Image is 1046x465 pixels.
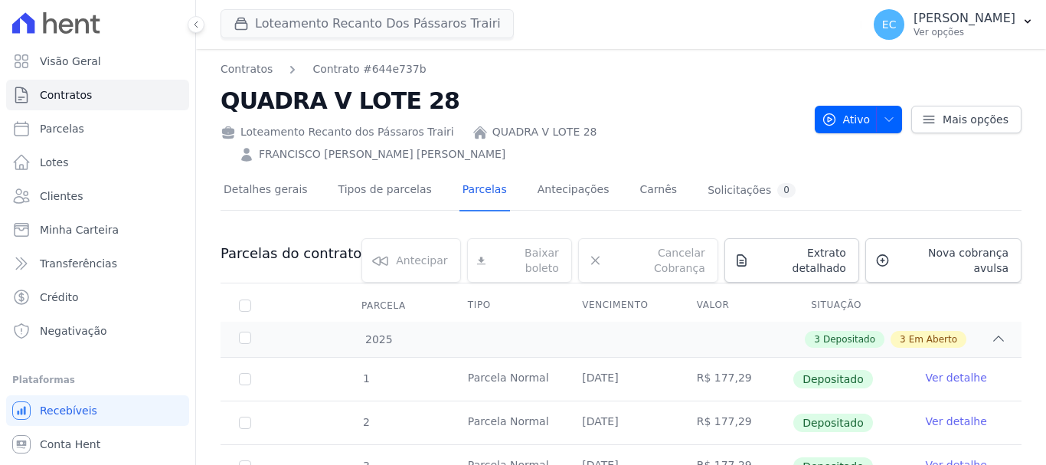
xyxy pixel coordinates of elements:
a: Clientes [6,181,189,211]
span: Extrato detalhado [755,245,846,276]
a: Lotes [6,147,189,178]
th: Situação [793,290,907,322]
p: Ver opções [914,26,1015,38]
a: Conta Hent [6,429,189,460]
a: Contrato #644e737b [312,61,426,77]
td: [DATE] [564,358,678,401]
a: FRANCISCO [PERSON_NAME] [PERSON_NAME] [259,146,505,162]
span: Conta Hent [40,437,100,452]
a: Parcelas [459,171,510,211]
span: Visão Geral [40,54,101,69]
a: Mais opções [911,106,1021,133]
span: 3 [814,332,820,346]
button: EC [PERSON_NAME] Ver opções [861,3,1046,46]
a: Transferências [6,248,189,279]
td: Parcela Normal [449,358,564,401]
nav: Breadcrumb [221,61,802,77]
span: EC [882,19,897,30]
div: Solicitações [708,183,796,198]
td: R$ 177,29 [678,401,793,444]
div: Loteamento Recanto dos Pássaros Trairi [221,124,454,140]
input: Só é possível selecionar pagamentos em aberto [239,373,251,385]
p: [PERSON_NAME] [914,11,1015,26]
span: Contratos [40,87,92,103]
a: Negativação [6,316,189,346]
th: Tipo [449,290,564,322]
span: Ativo [822,106,871,133]
span: Depositado [793,370,873,388]
span: 3 [900,332,906,346]
h3: Parcelas do contrato [221,244,361,263]
span: Negativação [40,323,107,339]
h2: QUADRA V LOTE 28 [221,84,802,118]
a: Nova cobrança avulsa [865,238,1021,283]
span: Mais opções [943,112,1008,127]
span: Parcelas [40,121,84,136]
div: Parcela [343,290,424,321]
span: Crédito [40,290,79,305]
span: Depositado [793,414,873,432]
a: Tipos de parcelas [335,171,435,211]
nav: Breadcrumb [221,61,427,77]
a: Visão Geral [6,46,189,77]
div: 0 [777,183,796,198]
a: Detalhes gerais [221,171,311,211]
a: Contratos [6,80,189,110]
td: R$ 177,29 [678,358,793,401]
a: Minha Carteira [6,214,189,245]
a: Carnês [636,171,680,211]
span: Recebíveis [40,403,97,418]
span: 2 [361,416,370,428]
span: Clientes [40,188,83,204]
a: Recebíveis [6,395,189,426]
button: Ativo [815,106,903,133]
a: Ver detalhe [926,370,987,385]
a: QUADRA V LOTE 28 [492,124,597,140]
td: Parcela Normal [449,401,564,444]
td: [DATE] [564,401,678,444]
input: Só é possível selecionar pagamentos em aberto [239,417,251,429]
th: Valor [678,290,793,322]
span: 1 [361,372,370,385]
span: Nova cobrança avulsa [896,245,1008,276]
span: Transferências [40,256,117,271]
div: Plataformas [12,371,183,389]
a: Contratos [221,61,273,77]
a: Ver detalhe [926,414,987,429]
a: Antecipações [534,171,613,211]
a: Parcelas [6,113,189,144]
button: Loteamento Recanto Dos Pássaros Trairi [221,9,514,38]
a: Extrato detalhado [724,238,859,283]
a: Crédito [6,282,189,313]
a: Solicitações0 [704,171,799,211]
span: Lotes [40,155,69,170]
span: Em Aberto [909,332,957,346]
th: Vencimento [564,290,678,322]
span: Minha Carteira [40,222,119,237]
span: Depositado [823,332,875,346]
